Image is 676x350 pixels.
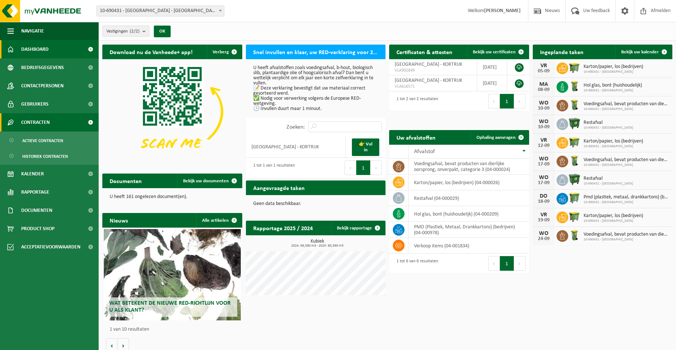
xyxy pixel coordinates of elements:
span: 10-690431 - [GEOGRAPHIC_DATA] [584,219,643,223]
td: hol glas, bont (huishoudelijk) (04-000209) [409,206,529,222]
div: 1 tot 6 van 6 resultaten [393,255,438,271]
p: Geen data beschikbaar. [253,201,379,206]
button: Next [514,256,525,271]
span: 10-690431 - [GEOGRAPHIC_DATA] [584,182,633,186]
div: 12-09 [536,143,551,148]
strong: [PERSON_NAME] [484,8,521,14]
span: Documenten [21,201,52,220]
span: 10-690431 - SINT-AMANDSBASISSCHOOL NOORD - KORTRIJK [96,5,224,16]
div: 17-09 [536,162,551,167]
td: verkoop items (04-001834) [409,238,529,254]
count: (2/2) [130,29,140,34]
div: 1 tot 2 van 2 resultaten [393,93,438,109]
h2: Download nu de Vanheede+ app! [102,45,200,59]
span: Rapportage [21,183,49,201]
span: Actieve contracten [22,134,63,148]
div: VR [536,212,551,218]
p: 1 van 10 resultaten [110,327,239,332]
a: Bekijk uw certificaten [467,45,528,59]
span: Hol glas, bont (huishoudelijk) [584,83,642,88]
img: WB-1100-HPE-GN-01 [568,117,581,130]
a: Historiek contracten [2,149,97,163]
span: Karton/papier, los (bedrijven) [584,64,643,70]
a: Wat betekent de nieuwe RED-richtlijn voor u als klant? [104,229,241,320]
span: Gebruikers [21,95,49,113]
button: 1 [500,94,514,109]
div: 10-09 [536,106,551,111]
span: VLA616571 [395,84,471,90]
span: Contracten [21,113,50,132]
td: restafval (04-000029) [409,190,529,206]
div: 17-09 [536,180,551,186]
div: VR [536,63,551,69]
div: WO [536,231,551,236]
span: Karton/papier, los (bedrijven) [584,138,643,144]
span: 2024: 69,580 m3 - 2025: 60,590 m3 [250,244,386,248]
div: WO [536,156,551,162]
span: 10-690431 - [GEOGRAPHIC_DATA] [584,237,669,242]
span: 10-690431 - [GEOGRAPHIC_DATA] [584,88,642,93]
div: 08-09 [536,87,551,92]
button: 1 [500,256,514,271]
h2: Aangevraagde taken [246,180,312,195]
button: OK [154,26,171,37]
p: U heeft 161 ongelezen document(en). [110,194,235,199]
a: Bekijk uw documenten [177,174,242,188]
span: Pmd (plastiek, metaal, drankkartons) (bedrijven) [584,194,669,200]
span: Bekijk uw kalender [621,50,659,54]
h2: Certificaten & attesten [389,45,460,59]
a: Alle artikelen [196,213,242,228]
img: WB-1100-HPE-GN-50 [568,210,581,223]
h2: Ingeplande taken [533,45,591,59]
span: 10-690431 - [GEOGRAPHIC_DATA] [584,144,643,149]
span: Restafval [584,120,633,126]
span: Verberg [213,50,229,54]
img: WB-0140-HPE-GN-50 [568,229,581,241]
span: Dashboard [21,40,49,58]
img: Download de VHEPlus App [102,59,242,164]
span: [GEOGRAPHIC_DATA] - KORTRIJK [395,62,462,67]
button: Next [371,160,382,175]
td: voedingsafval, bevat producten van dierlijke oorsprong, onverpakt, categorie 3 (04-000024) [409,159,529,175]
a: Bekijk uw kalender [615,45,672,59]
span: Contactpersonen [21,77,64,95]
span: 10-690431 - [GEOGRAPHIC_DATA] [584,126,633,130]
span: Kalender [21,165,44,183]
div: WO [536,119,551,125]
span: Acceptatievoorwaarden [21,238,80,256]
h3: Kubiek [250,239,386,248]
div: WO [536,100,551,106]
p: U heeft afvalstoffen zoals voedingsafval, b-hout, biologisch slib, plantaardige olie of hoogcalor... [253,65,379,111]
span: Navigatie [21,22,44,40]
a: 👉 Vul in [352,138,379,156]
div: 10-09 [536,125,551,130]
span: 10-690431 - [GEOGRAPHIC_DATA] [584,70,643,74]
label: Zoeken: [286,124,305,130]
span: Ophaling aanvragen [476,135,516,140]
img: WB-0140-HPE-GN-50 [568,80,581,92]
button: Previous [345,160,356,175]
button: Vestigingen(2/2) [102,26,149,37]
button: Previous [488,256,500,271]
span: 10-690431 - SINT-AMANDSBASISSCHOOL NOORD - KORTRIJK [97,6,224,16]
img: WB-0140-HPE-GN-50 [568,99,581,111]
td: PMD (Plastiek, Metaal, Drankkartons) (bedrijven) (04-000978) [409,222,529,238]
div: 24-09 [536,236,551,241]
img: WB-1100-HPE-GN-50 [568,136,581,148]
span: Karton/papier, los (bedrijven) [584,213,643,219]
span: Restafval [584,176,633,182]
span: 10-690431 - [GEOGRAPHIC_DATA] [584,163,669,167]
button: Next [514,94,525,109]
span: 10-690431 - [GEOGRAPHIC_DATA] [584,200,669,205]
button: Verberg [207,45,242,59]
div: 19-09 [536,218,551,223]
span: Product Shop [21,220,54,238]
img: WB-1100-HPE-GN-50 [568,61,581,74]
h2: Uw afvalstoffen [389,130,443,144]
span: Vestigingen [106,26,140,37]
h2: Rapportage 2025 / 2024 [246,221,320,235]
h2: Nieuws [102,213,135,227]
td: karton/papier, los (bedrijven) (04-000026) [409,175,529,190]
span: Voedingsafval, bevat producten van dierlijke oorsprong, onverpakt, categorie 3 [584,157,669,163]
td: [DATE] [477,75,507,91]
